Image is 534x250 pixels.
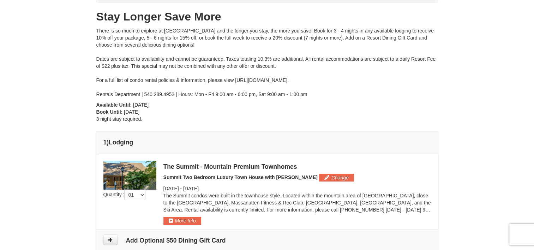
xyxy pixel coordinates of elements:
[163,192,431,213] p: The Summit condos were built in the townhouse style. Located within the mountain area of [GEOGRAP...
[183,186,199,191] span: [DATE]
[96,10,438,24] h1: Stay Longer Save More
[103,192,146,197] span: Quantity :
[96,102,132,108] strong: Available Until:
[96,27,438,98] div: There is so much to explore at [GEOGRAPHIC_DATA] and the longer you stay, the more you save! Book...
[103,161,156,190] img: 19219034-1-0eee7e00.jpg
[133,102,149,108] span: [DATE]
[163,163,431,170] div: The Summit - Mountain Premium Townhomes
[96,109,123,115] strong: Book Until:
[96,116,143,122] span: 3 night stay required.
[107,139,109,146] span: )
[124,109,139,115] span: [DATE]
[319,174,354,181] button: Change
[163,217,201,225] button: More Info
[103,139,431,146] h4: 1 Lodging
[180,186,182,191] span: -
[163,186,179,191] span: [DATE]
[163,174,318,180] span: Summit Two Bedroom Luxury Town House with [PERSON_NAME]
[103,237,431,244] h4: Add Optional $50 Dining Gift Card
